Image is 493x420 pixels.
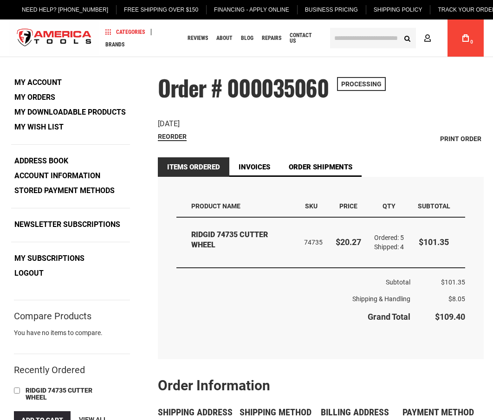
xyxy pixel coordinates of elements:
[298,218,329,268] td: 74735
[374,6,422,13] span: Shipping Policy
[101,38,129,51] a: Brands
[11,90,58,104] a: My Orders
[457,19,474,57] a: 0
[105,29,145,35] span: Categories
[279,157,362,177] a: Order Shipments
[368,195,410,217] th: Qty
[158,133,187,141] a: Reorder
[368,312,410,322] strong: Grand Total
[336,237,361,247] span: $20.27
[14,364,85,375] strong: Recently Ordered
[329,195,368,217] th: Price
[176,195,298,217] th: Product Name
[26,387,92,401] span: RIDGID 74735 CUTTER WHEEL
[11,76,65,90] a: My Account
[321,407,389,418] span: Billing Address
[101,26,149,38] a: Categories
[9,21,99,56] a: store logo
[14,93,55,102] strong: My Orders
[11,120,67,134] a: My Wish List
[298,195,329,217] th: SKU
[229,157,279,177] a: Invoices
[11,266,47,280] a: Logout
[441,278,465,286] span: $101.35
[23,386,116,403] a: RIDGID 74735 CUTTER WHEEL
[448,295,465,303] span: $8.05
[158,133,187,140] span: Reorder
[241,35,253,41] span: Blog
[374,243,400,251] span: Shipped
[240,407,311,418] span: Shipping Method
[191,230,291,251] strong: RIDGID 74735 CUTTER WHEEL
[400,243,404,251] span: 4
[14,312,91,320] strong: Compare Products
[158,119,180,128] span: [DATE]
[262,35,281,41] span: Repairs
[11,218,123,232] a: Newsletter Subscriptions
[176,291,410,307] th: Shipping & Handling
[9,21,99,56] img: America Tools
[216,35,233,41] span: About
[398,29,416,47] button: Search
[158,407,233,418] span: Shipping Address
[435,312,465,322] span: $109.40
[285,32,323,45] a: Contact Us
[11,184,118,198] a: Stored Payment Methods
[158,71,329,104] span: Order # 000035060
[374,234,400,241] span: Ordered
[14,328,130,347] div: You have no items to compare.
[11,252,88,265] a: My Subscriptions
[105,42,124,47] span: Brands
[158,377,270,394] strong: Order Information
[438,132,484,146] a: Print Order
[337,77,386,91] span: Processing
[258,32,285,45] a: Repairs
[158,157,229,177] strong: Items Ordered
[11,169,104,183] a: Account Information
[419,237,449,247] span: $101.35
[11,154,71,168] a: Address Book
[410,195,465,217] th: Subtotal
[212,32,237,45] a: About
[440,135,481,142] span: Print Order
[176,268,410,291] th: Subtotal
[188,35,208,41] span: Reviews
[237,32,258,45] a: Blog
[400,234,404,241] span: 5
[290,32,319,44] span: Contact Us
[470,39,473,45] span: 0
[402,407,474,418] span: Payment Method
[11,105,129,119] a: My Downloadable Products
[183,32,212,45] a: Reviews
